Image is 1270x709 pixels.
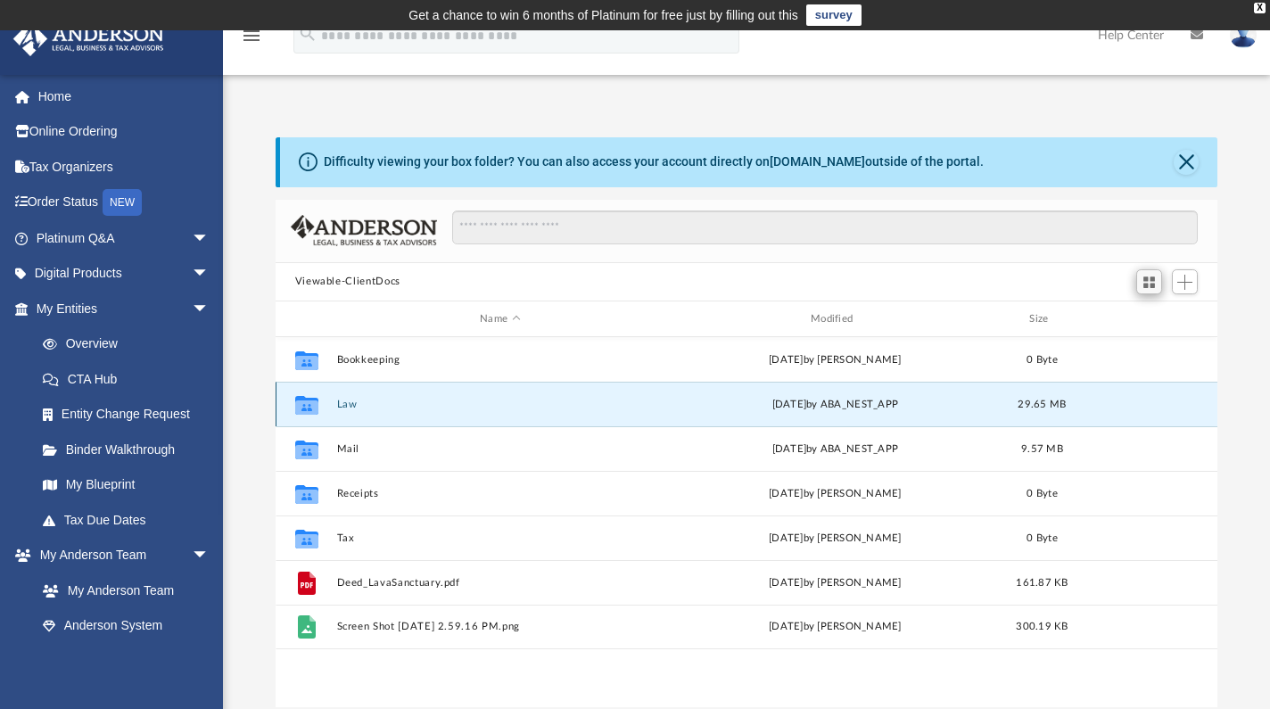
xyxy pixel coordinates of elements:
div: grid [276,337,1218,707]
i: search [298,24,317,44]
button: Screen Shot [DATE] 2.59.16 PM.png [336,622,664,633]
a: [DOMAIN_NAME] [770,154,865,169]
div: Difficulty viewing your box folder? You can also access your account directly on outside of the p... [324,153,984,171]
img: User Pic [1230,22,1257,48]
button: Switch to Grid View [1136,269,1163,294]
a: Order StatusNEW [12,185,236,221]
span: 29.65 MB [1018,400,1066,409]
span: arrow_drop_down [192,220,227,257]
span: 0 Byte [1027,489,1058,499]
div: [DATE] by [PERSON_NAME] [672,531,999,547]
div: Modified [671,311,998,327]
a: Digital Productsarrow_drop_down [12,256,236,292]
span: 0 Byte [1027,533,1058,543]
span: arrow_drop_down [192,538,227,574]
div: close [1254,3,1266,13]
span: 161.87 KB [1016,578,1068,588]
a: Overview [25,326,236,362]
a: Binder Walkthrough [25,432,236,467]
a: Platinum Q&Aarrow_drop_down [12,220,236,256]
div: id [283,311,327,327]
a: My Blueprint [25,467,227,503]
i: menu [241,25,262,46]
span: 9.57 MB [1021,444,1063,454]
div: [DATE] by [PERSON_NAME] [672,620,999,636]
button: Bookkeeping [336,354,664,366]
a: Tax Due Dates [25,502,236,538]
div: [DATE] by [PERSON_NAME] [672,352,999,368]
div: NEW [103,189,142,216]
button: Receipts [336,488,664,499]
a: Entity Change Request [25,397,236,433]
button: Deed_LavaSanctuary.pdf [336,577,664,589]
a: Home [12,78,236,114]
input: Search files and folders [452,210,1198,244]
a: My Anderson Teamarrow_drop_down [12,538,227,573]
a: CTA Hub [25,361,236,397]
div: Name [335,311,663,327]
div: [DATE] by ABA_NEST_APP [672,397,999,413]
span: arrow_drop_down [192,291,227,327]
button: Tax [336,532,664,544]
a: survey [806,4,862,26]
a: Tax Organizers [12,149,236,185]
div: id [1085,311,1210,327]
button: Add [1172,269,1199,294]
a: My Entitiesarrow_drop_down [12,291,236,326]
span: 0 Byte [1027,355,1058,365]
button: Close [1174,150,1199,175]
span: 300.19 KB [1016,622,1068,632]
button: Mail [336,443,664,455]
a: Client Referrals [25,643,227,679]
div: [DATE] by [PERSON_NAME] [672,575,999,591]
div: Size [1006,311,1077,327]
a: Anderson System [25,608,227,644]
img: Anderson Advisors Platinum Portal [8,21,169,56]
button: Viewable-ClientDocs [295,274,400,290]
div: [DATE] by [PERSON_NAME] [672,486,999,502]
a: My Anderson Team [25,573,219,608]
button: Law [336,399,664,410]
div: [DATE] by ABA_NEST_APP [672,441,999,458]
span: arrow_drop_down [192,256,227,293]
div: Get a chance to win 6 months of Platinum for free just by filling out this [408,4,798,26]
a: Online Ordering [12,114,236,150]
a: menu [241,34,262,46]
